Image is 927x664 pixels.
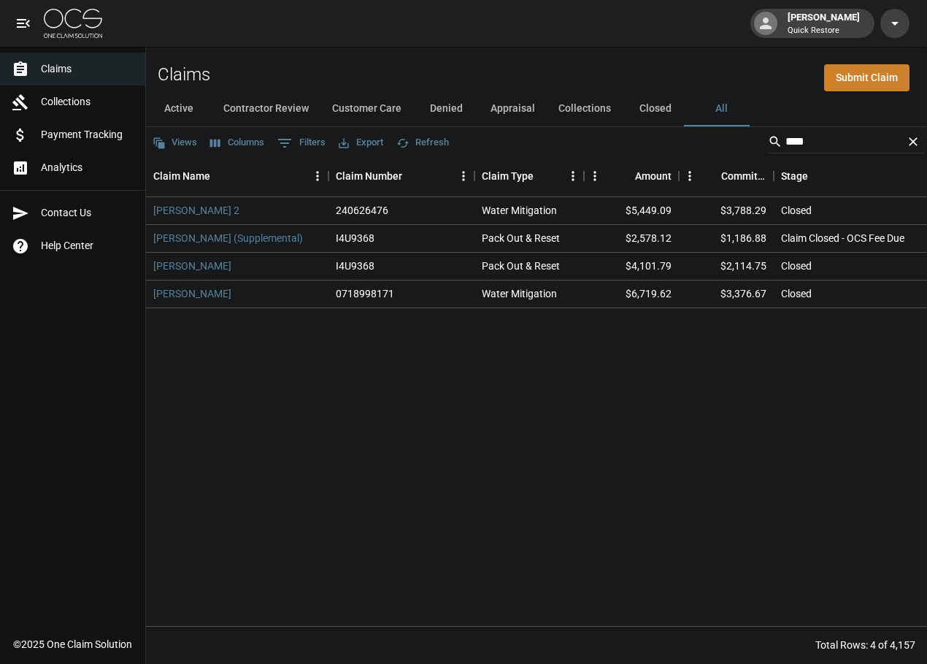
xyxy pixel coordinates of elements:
div: Claim Name [153,156,210,196]
button: Export [335,131,387,154]
div: $6,719.62 [584,281,679,308]
a: [PERSON_NAME] (Supplemental) [153,231,303,245]
div: Total Rows: 4 of 4,157 [815,638,915,652]
button: Views [149,131,201,154]
a: Submit Claim [824,64,909,91]
div: dynamic tabs [146,91,927,126]
button: Refresh [393,131,453,154]
button: Sort [615,166,635,186]
div: $4,101.79 [584,253,679,281]
button: Closed [623,91,688,126]
div: [PERSON_NAME] [782,10,866,37]
div: 0718998171 [336,286,394,301]
div: Amount [635,156,672,196]
button: Menu [453,165,474,187]
button: Denied [413,91,479,126]
button: Menu [679,165,701,187]
div: Committed Amount [721,156,766,196]
div: $1,186.88 [679,225,774,253]
div: I4U9368 [336,231,374,245]
div: Water Mitigation [482,286,557,301]
div: Search [768,130,924,156]
div: Pack Out & Reset [482,231,560,245]
button: Sort [701,166,721,186]
div: $2,114.75 [679,253,774,281]
div: Claim Number [328,156,474,196]
button: Sort [808,166,828,186]
div: Closed [781,259,812,273]
div: $5,449.09 [584,197,679,225]
button: Collections [547,91,623,126]
div: Committed Amount [679,156,774,196]
button: Menu [584,165,606,187]
div: Claim Name [146,156,328,196]
button: Appraisal [479,91,547,126]
div: Claim Type [482,156,534,196]
div: $2,578.12 [584,225,679,253]
h2: Claims [158,64,210,85]
div: Claim Type [474,156,584,196]
button: Menu [307,165,328,187]
span: Contact Us [41,205,134,221]
div: $3,788.29 [679,197,774,225]
span: Help Center [41,238,134,253]
button: Show filters [274,131,329,155]
div: Claim Closed - OCS Fee Due [781,231,904,245]
button: Contractor Review [212,91,320,126]
button: Active [146,91,212,126]
button: open drawer [9,9,38,38]
a: [PERSON_NAME] [153,286,231,301]
div: $3,376.67 [679,281,774,308]
div: Water Mitigation [482,203,557,218]
div: Claim Number [336,156,402,196]
button: Sort [402,166,423,186]
div: © 2025 One Claim Solution [13,637,132,652]
p: Quick Restore [788,25,860,37]
div: Closed [781,286,812,301]
img: ocs-logo-white-transparent.png [44,9,102,38]
button: Sort [210,166,231,186]
button: Menu [562,165,584,187]
span: Collections [41,94,134,110]
div: Closed [781,203,812,218]
div: Pack Out & Reset [482,259,560,273]
span: Claims [41,61,134,77]
div: 240626476 [336,203,388,218]
div: Stage [781,156,808,196]
button: Sort [534,166,554,186]
div: I4U9368 [336,259,374,273]
div: Amount [584,156,679,196]
span: Analytics [41,160,134,175]
button: Customer Care [320,91,413,126]
button: All [688,91,754,126]
button: Select columns [207,131,268,154]
a: [PERSON_NAME] [153,259,231,273]
button: Clear [902,131,924,153]
a: [PERSON_NAME] 2 [153,203,239,218]
span: Payment Tracking [41,127,134,142]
